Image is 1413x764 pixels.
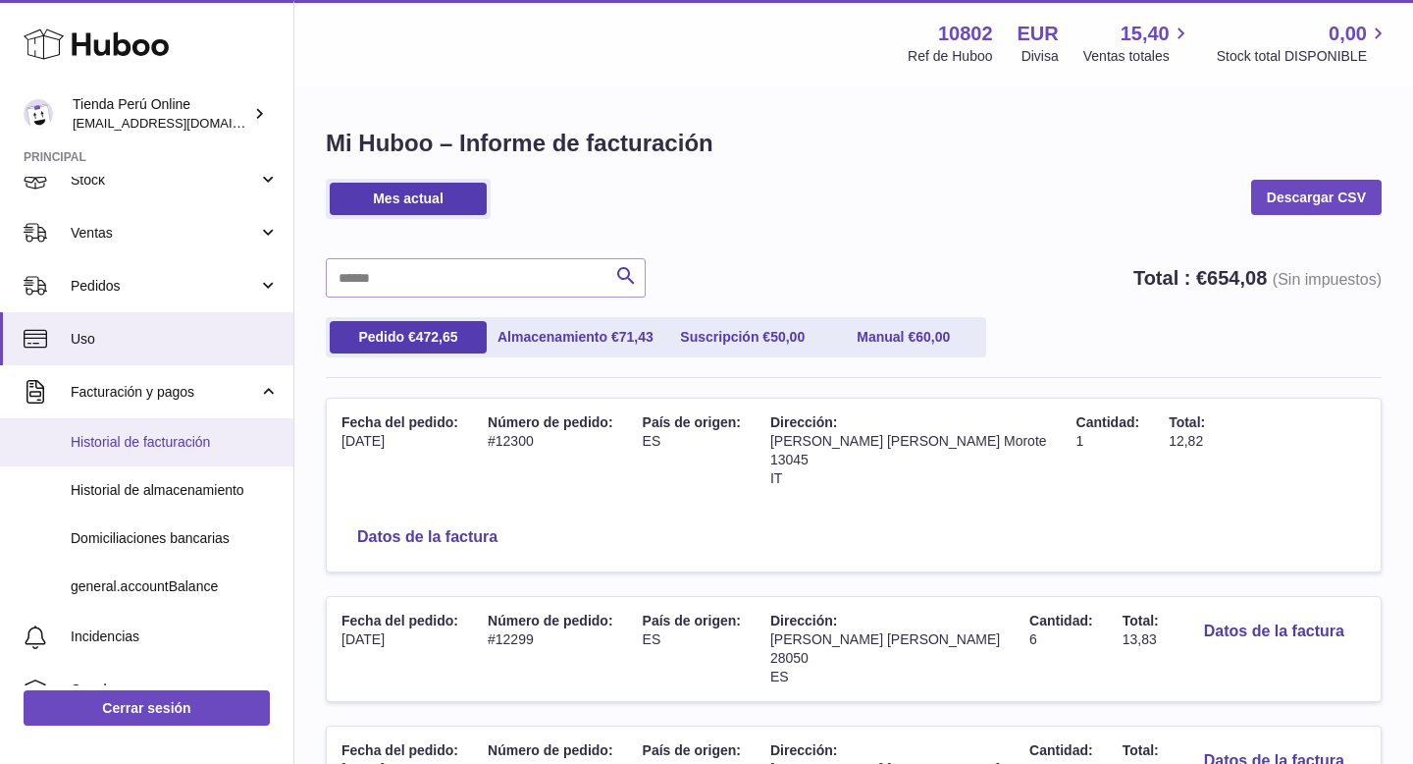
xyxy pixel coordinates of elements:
td: [DATE] [327,597,473,701]
span: 15,40 [1121,21,1170,47]
span: Total: [1123,613,1159,628]
span: Incidencias [71,628,279,646]
span: País de origen: [643,414,741,430]
span: Cantidad: [1029,613,1093,628]
span: [PERSON_NAME] [PERSON_NAME] Morote [770,433,1047,449]
td: #12300 [473,399,628,503]
div: Ref de Huboo [908,47,992,66]
span: Total: [1169,414,1205,430]
span: Canales [71,681,279,699]
span: Facturación y pagos [71,383,258,402]
span: País de origen: [643,613,741,628]
span: Número de pedido: [488,613,613,628]
td: ES [628,399,756,503]
span: Fecha del pedido: [341,414,458,430]
td: 6 [1015,597,1108,701]
span: 50,00 [770,329,805,345]
span: 13045 [770,452,809,467]
span: Número de pedido: [488,742,613,758]
a: Suscripción €50,00 [664,321,821,354]
span: 60,00 [916,329,950,345]
span: Fecha del pedido: [341,613,458,628]
span: 71,43 [619,329,654,345]
span: Historial de facturación [71,433,279,452]
strong: EUR [1018,21,1059,47]
span: 12,82 [1169,433,1203,449]
h1: Mi Huboo – Informe de facturación [326,128,1382,159]
span: Historial de almacenamiento [71,481,279,500]
span: Domiciliaciones bancarias [71,529,279,548]
td: #12299 [473,597,628,701]
span: Stock [71,171,258,190]
div: Tienda Perú Online [73,95,249,133]
span: Número de pedido: [488,414,613,430]
span: 0,00 [1329,21,1367,47]
span: Uso [71,330,279,349]
img: contacto@tiendaperuonline.com [24,99,53,129]
span: ES [770,669,789,684]
span: (Sin impuestos) [1273,271,1382,288]
span: País de origen: [643,742,741,758]
a: Pedido €472,65 [330,321,487,354]
strong: 10802 [938,21,993,47]
td: 1 [1062,399,1155,503]
span: 472,65 [416,329,458,345]
span: general.accountBalance [71,577,279,596]
td: ES [628,597,756,701]
a: 0,00 Stock total DISPONIBLE [1217,21,1389,66]
span: Total: [1123,742,1159,758]
span: Cantidad: [1029,742,1093,758]
a: Mes actual [330,183,487,215]
span: Cantidad: [1076,414,1140,430]
a: 15,40 Ventas totales [1083,21,1192,66]
a: Manual €60,00 [825,321,982,354]
div: Divisa [1021,47,1059,66]
td: [DATE] [327,399,473,503]
span: [PERSON_NAME] [PERSON_NAME] [770,631,1000,647]
span: 13,83 [1123,631,1157,647]
a: Almacenamiento €71,43 [491,321,660,354]
a: Descargar CSV [1251,180,1382,215]
span: Dirección: [770,613,837,628]
span: Ventas totales [1083,47,1192,66]
strong: Total : € [1133,267,1382,289]
span: 654,08 [1207,267,1267,289]
button: Datos de la factura [341,518,513,558]
button: Datos de la factura [1188,612,1360,652]
span: Stock total DISPONIBLE [1217,47,1389,66]
span: IT [770,470,782,486]
span: Dirección: [770,742,837,758]
span: Ventas [71,224,258,243]
span: [EMAIL_ADDRESS][DOMAIN_NAME] [73,115,288,131]
span: Pedidos [71,277,258,296]
span: Dirección: [770,414,837,430]
span: Fecha del pedido: [341,742,458,758]
a: Cerrar sesión [24,690,270,726]
span: 28050 [770,650,809,666]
